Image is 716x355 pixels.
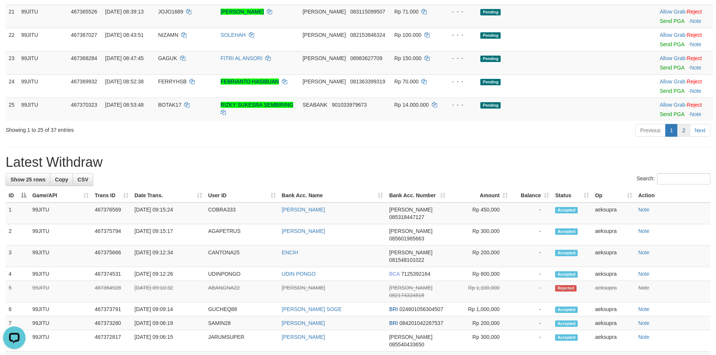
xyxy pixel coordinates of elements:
[282,228,325,234] a: [PERSON_NAME]
[389,236,424,242] span: Copy 085601985663 to clipboard
[6,98,18,121] td: 25
[448,189,511,202] th: Amount: activate to sort column ascending
[389,207,432,213] span: [PERSON_NAME]
[205,281,279,302] td: ABANGNA22
[660,65,684,71] a: Send PGA
[448,281,511,302] td: Rp 1,100,000
[205,267,279,281] td: UDINPONGO
[665,124,678,137] a: 1
[132,316,205,330] td: [DATE] 09:06:19
[11,177,45,183] span: Show 25 rows
[389,285,432,291] span: [PERSON_NAME]
[480,102,501,109] span: Pending
[92,267,132,281] td: 467374531
[221,102,293,108] a: RIZKY SUKESRA SEMBIRING
[6,155,710,170] h1: Latest Withdraw
[592,246,635,267] td: aeksupra
[511,281,552,302] td: -
[132,330,205,352] td: [DATE] 09:06:15
[660,32,687,38] span: ·
[592,316,635,330] td: aeksupra
[660,32,685,38] a: Allow Grab
[6,74,18,98] td: 24
[18,5,68,28] td: 99JITU
[6,51,18,74] td: 23
[552,189,592,202] th: Status: activate to sort column ascending
[660,18,684,24] a: Send PGA
[638,320,649,326] a: Note
[445,101,475,109] div: - - -
[638,249,649,255] a: Note
[687,32,702,38] a: Reject
[105,102,144,108] span: [DATE] 08:53:48
[400,306,444,312] span: Copy 024601056304507 to clipboard
[448,224,511,246] td: Rp 300,000
[6,302,29,316] td: 6
[29,302,92,316] td: 99JITU
[132,302,205,316] td: [DATE] 09:09:14
[221,9,264,15] a: [PERSON_NAME]
[71,55,97,61] span: 467368284
[205,302,279,316] td: GUCHEQ88
[555,271,578,278] span: Accepted
[394,79,419,85] span: Rp 70.000
[445,8,475,15] div: - - -
[29,224,92,246] td: 99JITU
[282,207,325,213] a: [PERSON_NAME]
[6,189,29,202] th: ID: activate to sort column descending
[158,9,183,15] span: JOJO1689
[50,173,73,186] a: Copy
[279,189,386,202] th: Bank Acc. Name: activate to sort column ascending
[6,316,29,330] td: 7
[555,207,578,213] span: Accepted
[303,9,346,15] span: [PERSON_NAME]
[92,316,132,330] td: 467373280
[221,79,279,85] a: FEBRIANTO HASIBUAN
[657,173,710,184] input: Search:
[29,267,92,281] td: 99JITU
[657,74,713,98] td: ·
[350,55,383,61] span: Copy 08983627709 to clipboard
[303,102,327,108] span: SEABANK
[18,51,68,74] td: 99JITU
[635,189,710,202] th: Action
[660,55,687,61] span: ·
[677,124,690,137] a: 2
[555,320,578,327] span: Accepted
[132,246,205,267] td: [DATE] 09:12:34
[282,285,325,291] a: [PERSON_NAME]
[29,316,92,330] td: 99JITU
[389,228,432,234] span: [PERSON_NAME]
[303,55,346,61] span: [PERSON_NAME]
[92,246,132,267] td: 467375666
[448,302,511,316] td: Rp 1,000,000
[389,306,398,312] span: BRI
[394,55,421,61] span: Rp 150.000
[394,102,429,108] span: Rp 14.000.000
[657,51,713,74] td: ·
[511,330,552,352] td: -
[592,202,635,224] td: aeksupra
[6,267,29,281] td: 4
[660,102,687,108] span: ·
[73,173,93,186] a: CSV
[158,55,177,61] span: GAGUK
[386,189,448,202] th: Bank Acc. Number: activate to sort column ascending
[389,334,432,340] span: [PERSON_NAME]
[205,330,279,352] td: JARUMSUPER
[389,249,432,255] span: [PERSON_NAME]
[18,74,68,98] td: 99JITU
[282,306,342,312] a: [PERSON_NAME] SOGE
[635,124,665,137] a: Previous
[71,9,97,15] span: 467365526
[480,79,501,85] span: Pending
[660,9,685,15] a: Allow Grab
[3,3,26,26] button: Open LiveChat chat widget
[282,271,316,277] a: UDIN PONGO
[511,202,552,224] td: -
[660,102,685,108] a: Allow Grab
[657,5,713,28] td: ·
[511,267,552,281] td: -
[71,102,97,108] span: 467370323
[6,246,29,267] td: 3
